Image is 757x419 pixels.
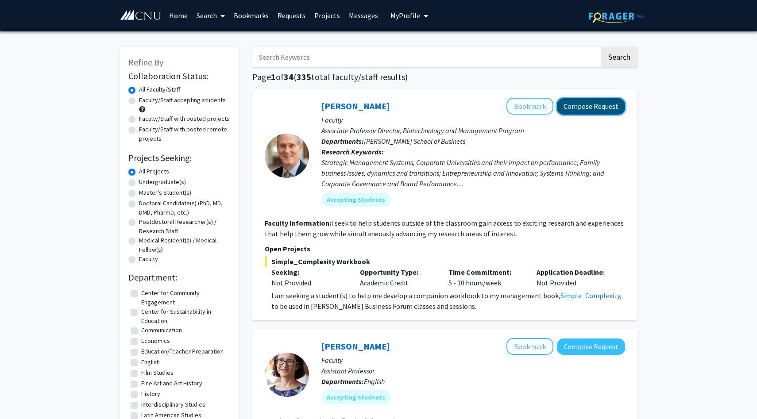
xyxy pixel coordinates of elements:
span: English [364,377,385,386]
label: All Faculty/Staff [139,85,180,94]
p: Faculty [321,115,625,125]
label: Interdisciplinary Studies [141,400,205,409]
p: Associate Professor Director, Biotechnology and Management Program [321,125,625,136]
button: Compose Request to Joanna Eleftheriou [557,338,625,355]
b: Faculty Information: [265,219,331,227]
label: English [141,357,160,367]
span: 1 [271,71,276,82]
fg-read-more: I seek to help students outside of the classroom gain access to exciting research and experiences... [265,219,624,238]
label: Faculty/Staff with posted remote projects [139,125,230,143]
div: 5 - 10 hours/week [442,267,530,288]
label: All Projects [139,167,169,176]
img: ForagerOne Logo [589,9,644,23]
label: Doctoral Candidate(s) (PhD, MD, DMD, PharmD, etc.) [139,199,230,217]
h2: Projects Seeking: [128,153,230,163]
mat-chip: Accepting Students [321,192,390,207]
label: Economics [141,336,170,346]
label: Film Studies [141,368,174,377]
p: Opportunity Type: [360,267,435,277]
span: 335 [297,71,311,82]
label: Faculty [139,254,158,264]
span: 34 [284,71,294,82]
label: Faculty/Staff with posted projects [139,114,230,123]
a: Simple_Complexity [560,291,620,300]
label: Medical Resident(s) / Medical Fellow(s) [139,236,230,254]
b: Departments: [321,137,364,146]
div: Strategic Management Systems; Corporate Universities and their impact on performance; Family busi... [321,157,625,189]
div: Academic Credit [353,267,442,288]
b: Departments: [321,377,364,386]
button: Compose Request to William Donaldson [557,98,625,115]
span: Refine By [128,57,163,68]
span: My Profile [390,11,420,20]
a: [PERSON_NAME] [321,100,390,111]
label: Master's Student(s) [139,188,191,197]
h1: Page of ( total faculty/staff results) [252,72,637,82]
label: Center for Sustainability in Education [141,307,228,326]
p: I am seeking a student(s) to help me develop a companion workbook to my management book, , to be ... [271,290,625,311]
button: Add William Donaldson to Bookmarks [506,98,553,115]
img: Christopher Newport University Logo [120,10,162,21]
div: Not Provided [271,277,347,288]
p: Assistant Professor [321,365,625,376]
p: Faculty [321,355,625,365]
p: Application Deadline: [537,267,612,277]
p: Seeking: [271,267,347,277]
label: Center for Community Engagement [141,288,228,307]
p: Time Commitment: [448,267,524,277]
span: [PERSON_NAME] School of Business [364,137,465,146]
label: Education/Teacher Preparation [141,347,224,356]
mat-chip: Accepting Students [321,390,390,404]
input: Search Keywords [252,47,600,67]
h2: Collaboration Status: [128,71,230,81]
h2: Department: [128,272,230,283]
label: Communication [141,326,182,335]
iframe: Chat [7,379,38,412]
div: Not Provided [530,267,618,288]
label: Postdoctoral Researcher(s) / Research Staff [139,217,230,236]
label: Faculty/Staff accepting students [139,96,226,105]
button: Add Joanna Eleftheriou to Bookmarks [506,338,553,355]
span: Simple_Complexity Workbook [265,256,625,267]
label: History [141,389,160,399]
b: Research Keywords: [321,147,384,156]
button: Search [601,47,637,67]
label: Undergraduate(s) [139,177,186,187]
a: [PERSON_NAME] [321,341,390,352]
label: Fine Art and Art History [141,379,202,388]
p: Open Projects [265,243,625,254]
